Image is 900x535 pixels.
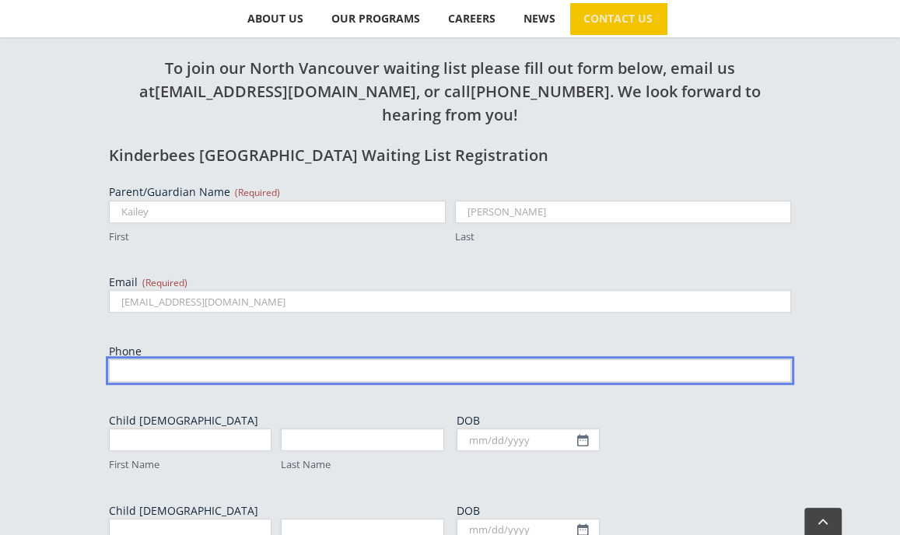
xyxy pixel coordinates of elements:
span: NEWS [524,13,555,24]
label: DOB [457,503,792,519]
span: (Required) [235,186,280,199]
label: DOB [457,413,792,428]
h2: Kinderbees [GEOGRAPHIC_DATA] Waiting List Registration [109,144,792,167]
a: OUR PROGRAMS [318,3,434,34]
label: Last Name [281,457,443,472]
label: First [109,229,446,244]
input: mm/dd/yyyy [457,428,600,451]
label: Phone [109,344,792,359]
span: CONTACT US [583,13,653,24]
legend: Parent/Guardian Name [109,184,280,200]
a: CONTACT US [570,3,667,34]
a: [PHONE_NUMBER] [471,81,610,102]
a: NEWS [510,3,569,34]
h2: To join our North Vancouver waiting list please fill out form below, email us at , or call . We l... [109,57,792,127]
legend: Child [DEMOGRAPHIC_DATA] [109,413,258,428]
span: OUR PROGRAMS [331,13,420,24]
a: [EMAIL_ADDRESS][DOMAIN_NAME] [155,81,416,102]
span: CAREERS [448,13,496,24]
label: Last [455,229,792,244]
label: Email [109,274,792,290]
a: CAREERS [435,3,510,34]
span: ABOUT US [247,13,303,24]
span: (Required) [142,276,187,289]
legend: Child [DEMOGRAPHIC_DATA] [109,503,258,519]
label: First Name [109,457,271,472]
a: ABOUT US [234,3,317,34]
